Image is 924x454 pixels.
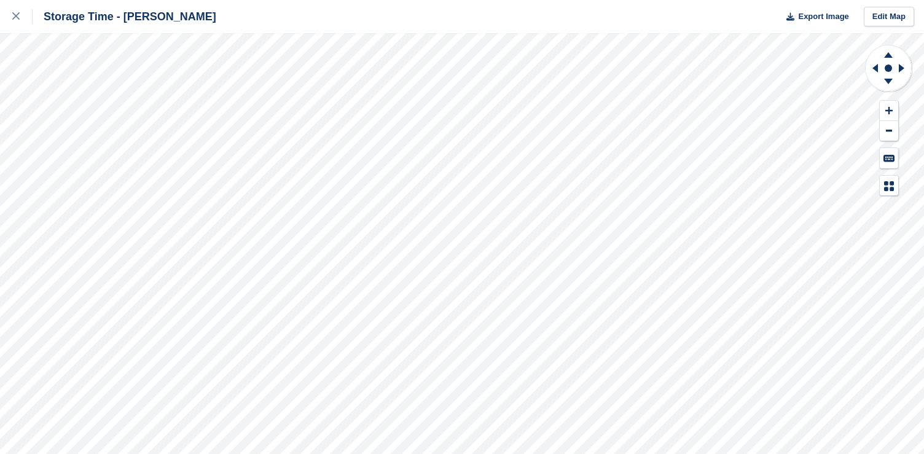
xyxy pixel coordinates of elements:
[864,7,914,27] a: Edit Map
[880,176,898,196] button: Map Legend
[880,101,898,121] button: Zoom In
[880,121,898,141] button: Zoom Out
[779,7,849,27] button: Export Image
[33,9,216,24] div: Storage Time - [PERSON_NAME]
[798,10,848,23] span: Export Image
[880,148,898,168] button: Keyboard Shortcuts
